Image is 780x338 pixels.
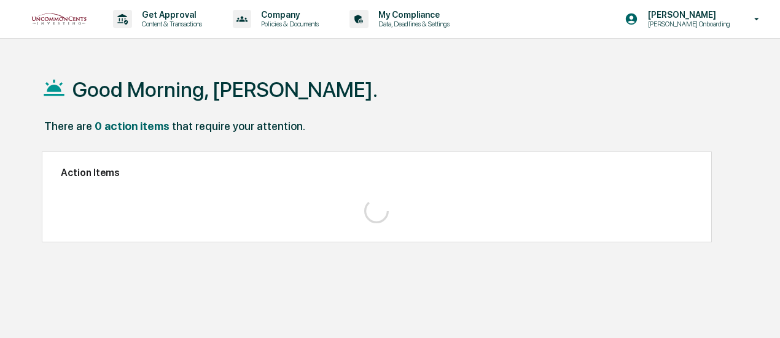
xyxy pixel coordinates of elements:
[29,12,88,27] img: logo
[61,167,693,179] h2: Action Items
[251,20,325,28] p: Policies & Documents
[132,20,208,28] p: Content & Transactions
[369,10,456,20] p: My Compliance
[72,77,378,102] h1: Good Morning, [PERSON_NAME].
[172,120,305,133] div: that require your attention.
[638,20,736,28] p: [PERSON_NAME] Onboarding
[638,10,736,20] p: [PERSON_NAME]
[369,20,456,28] p: Data, Deadlines & Settings
[132,10,208,20] p: Get Approval
[251,10,325,20] p: Company
[95,120,170,133] div: 0 action items
[44,120,92,133] div: There are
